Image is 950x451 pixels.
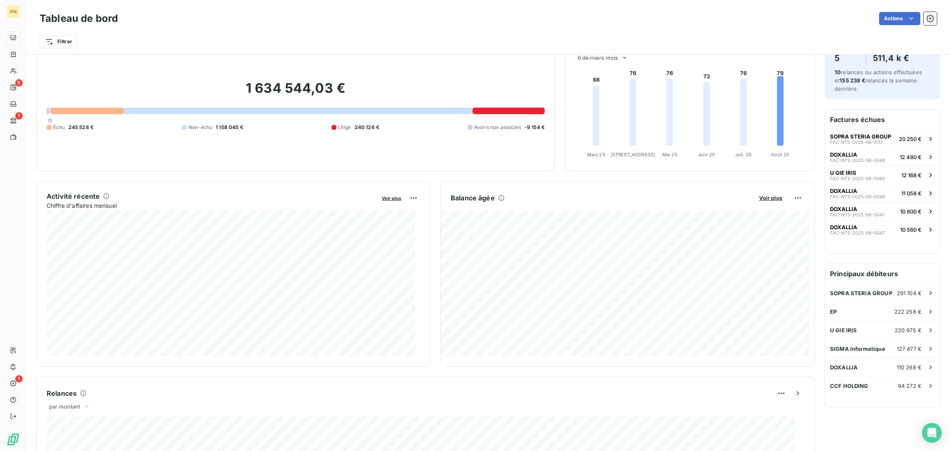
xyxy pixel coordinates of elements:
[47,388,77,398] h6: Relances
[830,176,885,181] span: FAC-NTS-2025-06-0080
[379,194,404,202] button: Voir plus
[662,152,677,157] tspan: Mai 25
[47,80,545,105] h2: 1 634 544,03 €
[53,124,65,131] span: Échu
[897,345,922,352] span: 127 477 €
[7,433,20,446] img: Logo LeanPay
[735,152,752,157] tspan: Juil. 25
[825,202,940,220] button: DOXALLIAFAC-NTS-2025-06-004110 800 €
[899,136,922,142] span: 20 250 €
[216,124,243,131] span: 1 158 045 €
[7,114,19,127] a: 1
[830,327,857,334] span: U GIE IRIS
[830,169,856,176] span: U GIE IRIS
[48,117,52,124] span: 0
[830,383,868,389] span: CCF HOLDING
[757,194,785,202] button: Voir plus
[830,230,885,235] span: FAC-NTS-2025-06-0047
[901,190,922,197] span: 11 058 €
[68,124,94,131] span: 245 528 €
[835,69,922,92] span: relances ou actions effectuées et relancés la semaine dernière.
[901,172,922,179] span: 12 168 €
[830,290,892,296] span: SOPRA STERIA GROUP
[830,206,857,212] span: DOXALLIA
[898,383,922,389] span: 94 272 €
[611,152,655,157] tspan: [STREET_ADDRESS]
[835,69,841,75] span: 10
[900,208,922,215] span: 10 800 €
[835,52,859,65] h4: 5
[15,79,23,87] span: 5
[698,152,715,157] tspan: Juin 25
[830,188,857,194] span: DOXALLIA
[49,403,80,410] span: par montant
[895,327,922,334] span: 220 975 €
[897,290,922,296] span: 291 104 €
[7,377,19,390] a: 1
[338,124,351,131] span: Litige
[355,124,379,131] span: 240 126 €
[40,11,118,26] h3: Tableau de bord
[47,191,100,201] h6: Activité récente
[474,124,521,131] span: Avoirs non associés
[15,112,23,120] span: 1
[830,308,837,315] span: EP
[830,212,884,217] span: FAC-NTS-2025-06-0041
[900,226,922,233] span: 10 560 €
[825,110,940,129] h6: Factures échues
[873,52,915,65] h4: 511,4 k €
[382,195,401,201] span: Voir plus
[894,308,922,315] span: 222 258 €
[830,151,857,158] span: DOXALLIA
[830,194,885,199] span: FAC-NTS-2025-06-0046
[825,148,940,166] button: DOXALLIAFAC-NTS-2025-06-004812 480 €
[188,124,212,131] span: Non-échu
[47,201,376,210] span: Chiffre d'affaires mensuel
[830,140,883,145] span: FAC-NTS-2025-06-0113
[759,195,782,201] span: Voir plus
[7,81,19,94] a: 5
[922,423,942,443] div: Open Intercom Messenger
[830,158,885,163] span: FAC-NTS-2025-06-0048
[839,77,865,84] span: 155 238 €
[587,152,605,157] tspan: Mars 25
[825,220,940,238] button: DOXALLIAFAC-NTS-2025-06-004710 560 €
[825,264,940,284] h6: Principaux débiteurs
[7,5,20,18] div: KN
[825,166,940,184] button: U GIE IRISFAC-NTS-2025-06-008012 168 €
[830,224,857,230] span: DOXALLIA
[451,193,495,203] h6: Balance âgée
[40,35,78,48] button: Filtrer
[825,129,940,148] button: SOPRA STERIA GROUPFAC-NTS-2025-06-011320 250 €
[771,152,789,157] tspan: Août 25
[825,184,940,202] button: DOXALLIAFAC-NTS-2025-06-004611 058 €
[830,133,891,140] span: SOPRA STERIA GROUP
[897,364,922,371] span: 110 268 €
[578,54,618,61] span: 6 derniers mois
[524,124,545,131] span: -9 154 €
[15,375,23,383] span: 1
[830,345,885,352] span: SIGMA Informatique
[830,364,858,371] span: DOXALLIA
[900,154,922,160] span: 12 480 €
[879,12,920,25] button: Actions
